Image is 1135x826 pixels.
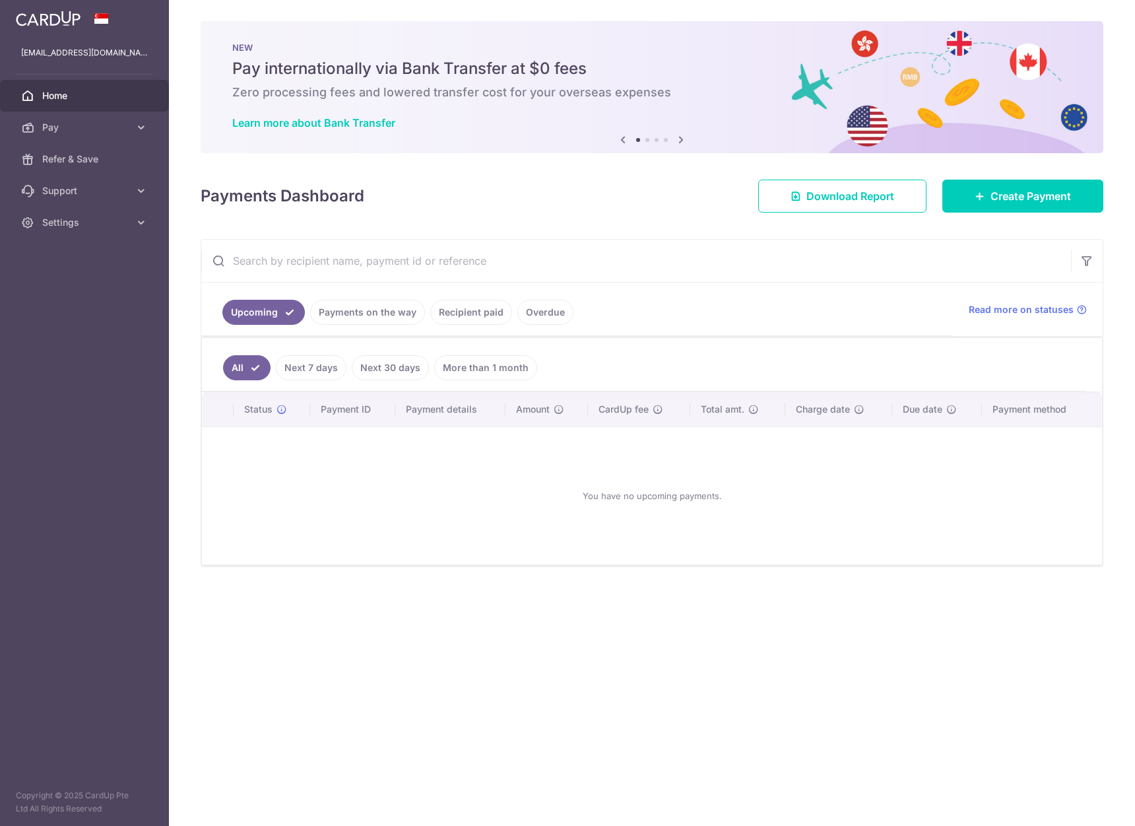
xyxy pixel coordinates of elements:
[758,180,926,213] a: Download Report
[222,300,305,325] a: Upcoming
[516,403,550,416] span: Amount
[599,403,649,416] span: CardUp fee
[232,116,395,129] a: Learn more about Bank Transfer
[42,184,129,197] span: Support
[942,180,1103,213] a: Create Payment
[990,188,1071,204] span: Create Payment
[903,403,942,416] span: Due date
[218,438,1086,554] div: You have no upcoming payments.
[244,403,273,416] span: Status
[395,392,505,427] th: Payment details
[434,355,537,380] a: More than 1 month
[16,11,81,26] img: CardUp
[969,303,1074,316] span: Read more on statuses
[42,121,129,134] span: Pay
[232,42,1072,53] p: NEW
[201,184,364,208] h4: Payments Dashboard
[310,300,425,325] a: Payments on the way
[352,355,429,380] a: Next 30 days
[701,403,744,416] span: Total amt.
[201,240,1071,282] input: Search by recipient name, payment id or reference
[310,392,395,427] th: Payment ID
[796,403,850,416] span: Charge date
[42,153,129,166] span: Refer & Save
[969,303,1087,316] a: Read more on statuses
[517,300,573,325] a: Overdue
[223,355,271,380] a: All
[806,188,894,204] span: Download Report
[232,85,1072,100] h6: Zero processing fees and lowered transfer cost for your overseas expenses
[276,355,346,380] a: Next 7 days
[201,21,1103,153] img: Bank transfer banner
[232,58,1072,79] h5: Pay internationally via Bank Transfer at $0 fees
[21,46,148,59] p: [EMAIL_ADDRESS][DOMAIN_NAME]
[430,300,512,325] a: Recipient paid
[42,89,129,102] span: Home
[42,216,129,229] span: Settings
[982,392,1102,427] th: Payment method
